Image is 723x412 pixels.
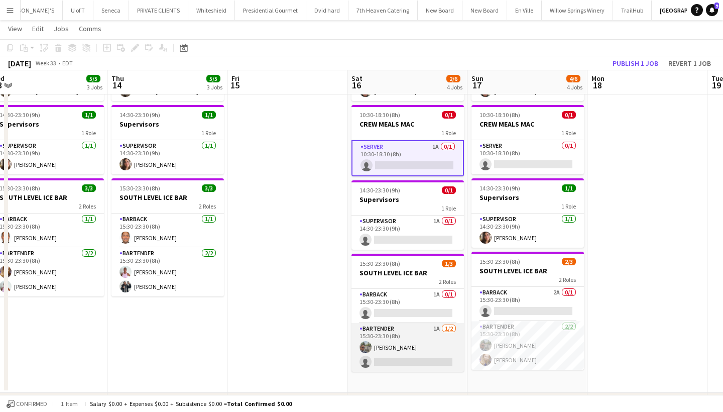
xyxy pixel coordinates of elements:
h3: CREW MEALS MAC [471,120,584,129]
span: 1 Role [201,129,216,137]
span: 2 Roles [79,202,96,210]
app-job-card: 15:30-23:30 (8h)3/3SOUTH LEVEL ICE BAR2 RolesBARBACK1/115:30-23:30 (8h)[PERSON_NAME]BARTENDER2/21... [111,178,224,296]
span: 0/1 [562,111,576,119]
a: Edit [28,22,48,35]
h3: SOUTH LEVEL ICE BAR [351,268,464,277]
div: [DATE] [8,58,31,68]
a: Comms [75,22,105,35]
button: Whiteshield [188,1,235,20]
div: 4 Jobs [567,83,582,91]
span: 2 Roles [559,276,576,283]
span: 19 [710,79,723,91]
app-card-role: SERVER1A0/110:30-18:30 (8h) [351,140,464,176]
button: Dvid hard [306,1,348,20]
span: Tue [711,74,723,83]
app-job-card: 14:30-23:30 (9h)0/1Supervisors1 RoleSUPERVISOR1A0/114:30-23:30 (9h) [351,180,464,250]
span: 15 [230,79,239,91]
app-job-card: 10:30-18:30 (8h)0/1CREW MEALS MAC1 RoleSERVER1A0/110:30-18:30 (8h) [351,105,464,176]
div: 3 Jobs [87,83,102,91]
app-card-role: BARTENDER1A1/215:30-23:30 (8h)[PERSON_NAME] [351,323,464,372]
button: 7th Heaven Catering [348,1,418,20]
span: Week 33 [33,59,58,67]
app-card-role: BARTENDER2/215:30-23:30 (8h)[PERSON_NAME][PERSON_NAME] [111,248,224,296]
app-card-role: BARBACK1/115:30-23:30 (8h)[PERSON_NAME] [111,214,224,248]
app-card-role: BARTENDER2/215:30-23:30 (8h)[PERSON_NAME][PERSON_NAME] [471,321,584,370]
span: Thu [111,74,124,83]
span: 0/1 [442,186,456,194]
span: Sun [471,74,484,83]
span: 1 Role [441,129,456,137]
span: 0/1 [442,111,456,119]
div: 3 Jobs [207,83,222,91]
span: 2/6 [446,75,460,82]
button: Presidential Gourmet [235,1,306,20]
span: 4/6 [566,75,580,82]
app-job-card: 15:30-23:30 (8h)1/3SOUTH LEVEL ICE BAR2 RolesBARBACK1A0/115:30-23:30 (8h) BARTENDER1A1/215:30-23:... [351,254,464,372]
span: 3/3 [82,184,96,192]
h3: SOUTH LEVEL ICE BAR [111,193,224,202]
a: 9 [706,4,718,16]
span: 1 Role [561,129,576,137]
span: 14:30-23:30 (9h) [119,111,160,119]
app-job-card: 10:30-18:30 (8h)0/1CREW MEALS MAC1 RoleSERVER0/110:30-18:30 (8h) [471,105,584,174]
span: 14:30-23:30 (9h) [359,186,400,194]
app-job-card: 14:30-23:30 (9h)1/1Supervisors1 RoleSUPERVISOR1/114:30-23:30 (9h)[PERSON_NAME] [471,178,584,248]
h3: Supervisors [111,120,224,129]
div: 14:30-23:30 (9h)1/1Supervisors1 RoleSUPERVISOR1/114:30-23:30 (9h)[PERSON_NAME] [111,105,224,174]
a: Jobs [50,22,73,35]
span: 1 item [57,400,81,407]
span: View [8,24,22,33]
app-card-role: SERVER0/110:30-18:30 (8h) [471,140,584,174]
button: New Board [418,1,462,20]
button: Confirmed [5,398,49,409]
span: Jobs [54,24,69,33]
span: 3/3 [202,184,216,192]
span: Total Confirmed $0.00 [227,400,292,407]
span: 5/5 [206,75,220,82]
h3: CREW MEALS MAC [351,120,464,129]
span: 1/3 [442,260,456,267]
a: View [4,22,26,35]
span: 15:30-23:30 (8h) [359,260,400,267]
span: 2 Roles [199,202,216,210]
app-card-role: BARBACK1A0/115:30-23:30 (8h) [351,289,464,323]
span: 14:30-23:30 (9h) [479,184,520,192]
span: 15:30-23:30 (8h) [119,184,160,192]
button: PRIVATE CLIENTS [129,1,188,20]
div: 4 Jobs [447,83,462,91]
span: Edit [32,24,44,33]
span: 5/5 [86,75,100,82]
span: Mon [591,74,605,83]
span: 2 Roles [439,278,456,285]
span: 18 [590,79,605,91]
span: Confirmed [16,400,47,407]
span: 1/1 [82,111,96,119]
button: Seneca [93,1,129,20]
div: Salary $0.00 + Expenses $0.00 + Subsistence $0.00 = [90,400,292,407]
button: En Ville [507,1,542,20]
app-job-card: 15:30-23:30 (8h)2/3SOUTH LEVEL ICE BAR2 RolesBARBACK2A0/115:30-23:30 (8h) BARTENDER2/215:30-23:30... [471,252,584,370]
span: 1 Role [81,129,96,137]
button: Revert 1 job [664,57,715,70]
span: Fri [231,74,239,83]
span: 17 [470,79,484,91]
span: 15:30-23:30 (8h) [479,258,520,265]
span: 10:30-18:30 (8h) [479,111,520,119]
div: EDT [62,59,73,67]
span: 1 Role [441,204,456,212]
span: 9 [714,3,719,9]
span: 10:30-18:30 (8h) [359,111,400,119]
app-card-role: BARBACK2A0/115:30-23:30 (8h) [471,287,584,321]
button: U of T [63,1,93,20]
button: Publish 1 job [609,57,662,70]
h3: SOUTH LEVEL ICE BAR [471,266,584,275]
span: 1 Role [561,202,576,210]
span: 16 [350,79,363,91]
button: Willow Springs Winery [542,1,613,20]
